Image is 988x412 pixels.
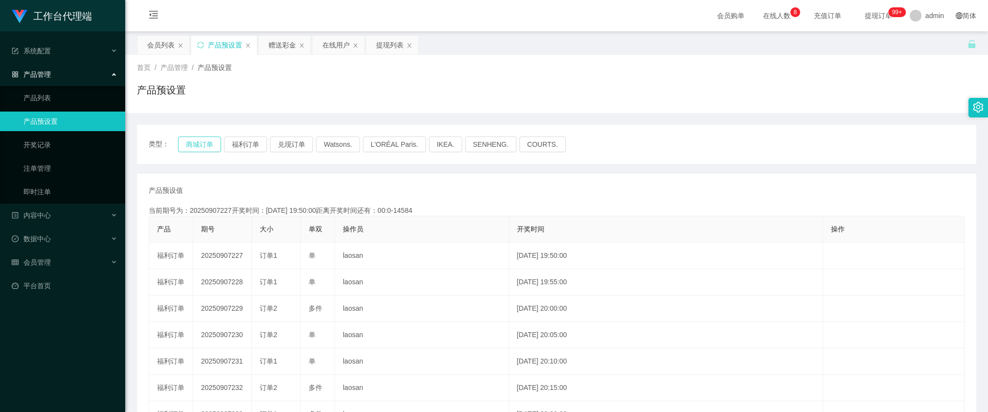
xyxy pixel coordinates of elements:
span: 产品预设值 [149,185,183,196]
span: / [155,64,157,71]
td: 20250907232 [193,375,252,401]
span: 单 [309,331,315,339]
i: 图标: form [12,47,19,54]
button: Watsons. [316,137,360,152]
button: COURTS. [519,137,566,152]
div: 提现列表 [376,36,404,54]
span: 订单2 [260,384,277,391]
span: 开奖时间 [517,225,544,233]
span: 在线人数 [758,12,795,19]
i: 图标: table [12,259,19,266]
i: 图标: profile [12,212,19,219]
span: 产品管理 [12,70,51,78]
td: laosan [335,296,509,322]
td: laosan [335,348,509,375]
h1: 工作台代理端 [33,0,92,32]
button: 商城订单 [178,137,221,152]
td: 福利订单 [149,269,193,296]
span: 充值订单 [809,12,846,19]
td: 福利订单 [149,375,193,401]
sup: 8 [790,7,800,17]
span: 操作 [831,225,845,233]
span: 单 [309,357,315,365]
span: 订单1 [260,278,277,286]
button: 兑现订单 [270,137,313,152]
td: [DATE] 19:50:00 [509,243,823,269]
span: 会员管理 [12,258,51,266]
span: 内容中心 [12,211,51,219]
span: / [192,64,194,71]
a: 图标: dashboard平台首页 [12,276,117,296]
i: 图标: setting [973,102,984,113]
span: 单双 [309,225,322,233]
button: IKEA. [429,137,462,152]
td: [DATE] 20:10:00 [509,348,823,375]
h1: 产品预设置 [137,83,186,97]
p: 8 [794,7,797,17]
i: 图标: global [956,12,963,19]
td: laosan [335,243,509,269]
a: 即时注单 [23,182,117,202]
span: 多件 [309,304,322,312]
span: 操作员 [343,225,363,233]
span: 多件 [309,384,322,391]
td: laosan [335,269,509,296]
span: 数据中心 [12,235,51,243]
div: 赠送彩金 [269,36,296,54]
span: 首页 [137,64,151,71]
span: 产品管理 [160,64,188,71]
button: SENHENG. [465,137,516,152]
span: 订单1 [260,357,277,365]
span: 产品 [157,225,171,233]
td: 20250907230 [193,322,252,348]
span: 单 [309,252,315,259]
a: 产品列表 [23,88,117,108]
td: [DATE] 19:55:00 [509,269,823,296]
i: 图标: sync [197,42,204,48]
a: 产品预设置 [23,112,117,131]
div: 产品预设置 [208,36,242,54]
span: 单 [309,278,315,286]
i: 图标: unlock [967,40,976,48]
button: L'ORÉAL Paris. [363,137,426,152]
i: 图标: menu-fold [137,0,170,32]
span: 类型： [149,137,178,152]
span: 订单2 [260,331,277,339]
td: 福利订单 [149,348,193,375]
i: 图标: close [245,43,251,48]
i: 图标: close [406,43,412,48]
td: laosan [335,375,509,401]
td: 福利订单 [149,243,193,269]
td: 20250907227 [193,243,252,269]
a: 工作台代理端 [12,12,92,20]
td: [DATE] 20:15:00 [509,375,823,401]
span: 产品预设置 [198,64,232,71]
a: 注单管理 [23,159,117,178]
span: 提现订单 [860,12,897,19]
i: 图标: close [178,43,183,48]
td: 20250907228 [193,269,252,296]
td: 20250907229 [193,296,252,322]
i: 图标: close [353,43,359,48]
td: [DATE] 20:00:00 [509,296,823,322]
sup: 1110 [888,7,906,17]
span: 订单1 [260,252,277,259]
span: 订单2 [260,304,277,312]
div: 会员列表 [147,36,175,54]
i: 图标: check-circle-o [12,235,19,242]
i: 图标: appstore-o [12,71,19,78]
td: [DATE] 20:05:00 [509,322,823,348]
span: 系统配置 [12,47,51,55]
i: 图标: close [299,43,305,48]
td: 20250907231 [193,348,252,375]
span: 大小 [260,225,273,233]
div: 在线用户 [322,36,350,54]
div: 当前期号为：20250907227开奖时间：[DATE] 19:50:00距离开奖时间还有：00:0-14584 [149,206,965,216]
td: laosan [335,322,509,348]
td: 福利订单 [149,296,193,322]
span: 期号 [201,225,215,233]
img: logo.9652507e.png [12,10,27,23]
td: 福利订单 [149,322,193,348]
a: 开奖记录 [23,135,117,155]
button: 福利订单 [224,137,267,152]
